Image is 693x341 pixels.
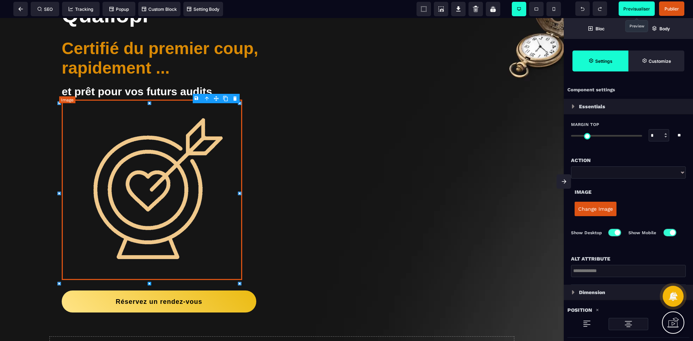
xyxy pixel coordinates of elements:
[62,21,258,59] b: Certifié du premier coup, rapidement ...
[649,58,671,64] strong: Customize
[142,6,177,12] span: Custom Block
[664,6,679,12] span: Publier
[619,1,655,16] span: Preview
[417,2,431,16] span: View components
[595,58,613,64] strong: Settings
[567,306,592,314] p: Position
[579,102,605,111] p: Essentials
[572,104,575,109] img: loading
[628,18,693,39] span: Open Layer Manager
[62,67,212,79] b: et prêt pour vos futurs audits
[571,254,686,263] div: Alt attribute
[596,308,599,312] img: loading
[69,6,93,12] span: Tracking
[61,272,254,294] button: Réservez un rendez-vous
[571,122,599,127] span: Margin Top
[583,319,591,328] img: loading
[38,6,53,12] span: SEO
[659,26,670,31] strong: Body
[596,26,605,31] strong: Bloc
[575,202,616,216] button: Change Image
[623,6,650,12] span: Previsualiser
[62,82,242,262] img: 184210e047c06fd5bc12ddb28e3bbffc_Cible.png
[579,288,605,297] p: Dimension
[571,229,602,236] p: Show Desktop
[434,2,448,16] span: Screenshot
[624,320,633,328] img: loading
[628,229,657,236] p: Show Mobile
[564,18,628,39] span: Open Blocks
[572,51,628,71] span: Settings
[628,51,684,71] span: Open Style Manager
[572,290,575,294] img: loading
[109,6,129,12] span: Popup
[575,188,682,196] div: Image
[187,6,219,12] span: Setting Body
[564,83,693,97] div: Component settings
[571,156,686,165] div: Action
